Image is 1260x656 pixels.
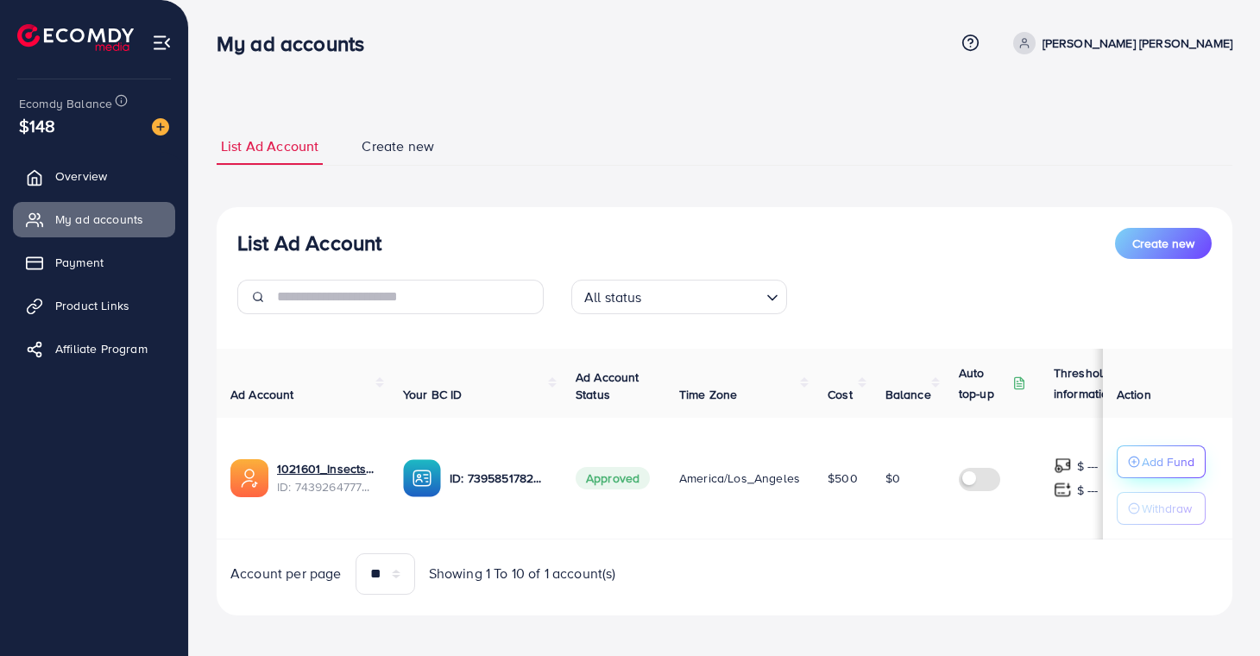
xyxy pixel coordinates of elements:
span: $148 [19,113,56,138]
div: <span class='underline'>1021601_Insects Beauties_1732088822803</span></br>7439264777504948241 [277,460,375,495]
span: ID: 7439264777504948241 [277,478,375,495]
div: Search for option [571,280,787,314]
span: Balance [885,386,931,403]
h3: List Ad Account [237,230,381,255]
img: image [152,118,169,136]
span: Payment [55,254,104,271]
a: My ad accounts [13,202,175,237]
iframe: Chat [1187,578,1247,643]
a: Affiliate Program [13,331,175,366]
span: My ad accounts [55,211,143,228]
p: ID: 7395851782846644225 [450,468,548,489]
p: Auto top-up [959,363,1009,404]
a: Product Links [13,288,175,323]
span: Action [1117,386,1151,403]
h3: My ad accounts [217,31,378,56]
span: Overview [55,167,107,185]
p: Withdraw [1142,498,1192,519]
input: Search for option [647,281,759,310]
a: Payment [13,245,175,280]
img: logo [17,24,134,51]
button: Create new [1115,228,1212,259]
img: top-up amount [1054,457,1072,475]
span: Showing 1 To 10 of 1 account(s) [429,564,616,583]
span: Ad Account [230,386,294,403]
span: Cost [828,386,853,403]
img: top-up amount [1054,481,1072,499]
button: Add Fund [1117,445,1206,478]
span: Account per page [230,564,342,583]
span: List Ad Account [221,136,318,156]
img: ic-ads-acc.e4c84228.svg [230,459,268,497]
span: Your BC ID [403,386,463,403]
span: $0 [885,470,900,487]
p: $ --- [1077,456,1099,476]
span: Product Links [55,297,129,314]
img: ic-ba-acc.ded83a64.svg [403,459,441,497]
button: Withdraw [1117,492,1206,525]
span: Ad Account Status [576,369,639,403]
span: All status [581,285,646,310]
p: Threshold information [1054,363,1138,404]
span: $500 [828,470,858,487]
p: Add Fund [1142,451,1194,472]
span: Create new [1132,235,1194,252]
span: Create new [362,136,434,156]
p: [PERSON_NAME] [PERSON_NAME] [1043,33,1232,54]
span: Time Zone [679,386,737,403]
img: menu [152,33,172,53]
span: Affiliate Program [55,340,148,357]
a: Overview [13,159,175,193]
span: Approved [576,467,650,489]
a: 1021601_Insects Beauties_1732088822803 [277,460,375,477]
p: $ --- [1077,480,1099,501]
a: [PERSON_NAME] [PERSON_NAME] [1006,32,1232,54]
span: America/Los_Angeles [679,470,800,487]
span: Ecomdy Balance [19,95,112,112]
